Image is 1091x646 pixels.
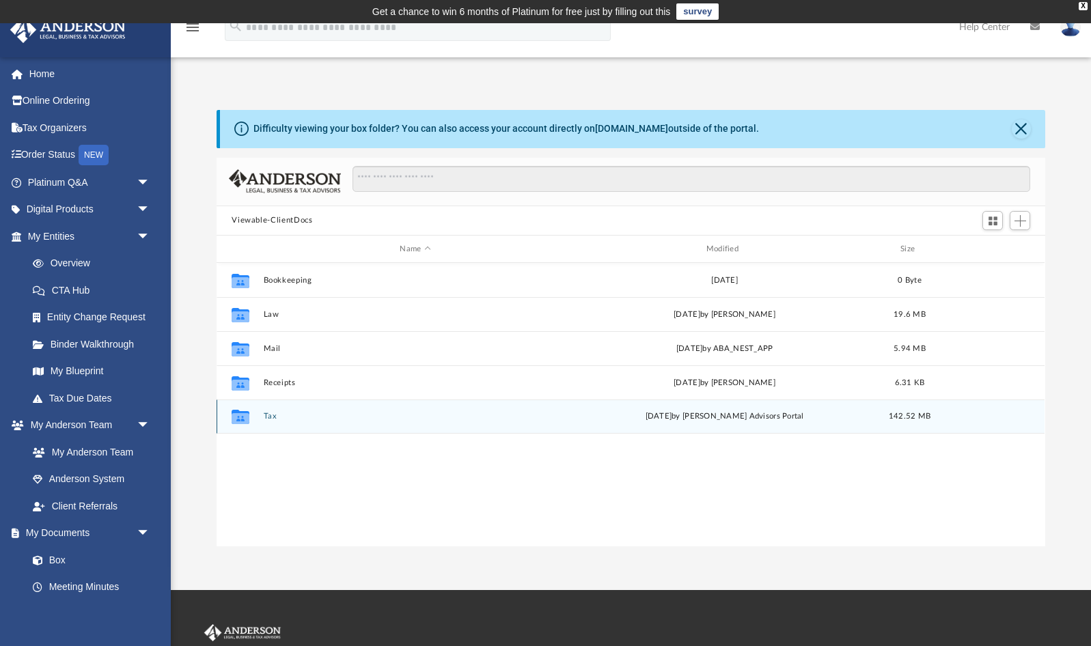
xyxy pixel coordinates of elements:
[595,123,668,134] a: [DOMAIN_NAME]
[895,379,925,387] span: 6.31 KB
[264,378,567,387] button: Receipts
[264,276,567,285] button: Bookkeeping
[202,624,284,642] img: Anderson Advisors Platinum Portal
[889,413,930,421] span: 142.52 MB
[982,211,1003,230] button: Switch to Grid View
[264,344,567,353] button: Mail
[137,412,164,440] span: arrow_drop_down
[6,16,130,43] img: Anderson Advisors Platinum Portal
[217,263,1045,546] div: grid
[10,412,164,439] a: My Anderson Teamarrow_drop_down
[10,60,171,87] a: Home
[10,169,171,196] a: Platinum Q&Aarrow_drop_down
[573,275,876,287] div: [DATE]
[184,26,201,36] a: menu
[10,196,171,223] a: Digital Productsarrow_drop_down
[10,223,171,250] a: My Entitiesarrow_drop_down
[137,196,164,224] span: arrow_drop_down
[263,243,567,255] div: Name
[943,243,1039,255] div: id
[19,331,171,358] a: Binder Walkthrough
[79,145,109,165] div: NEW
[10,87,171,115] a: Online Ordering
[676,3,719,20] a: survey
[1012,120,1031,139] button: Close
[10,520,164,547] a: My Documentsarrow_drop_down
[573,343,876,355] div: [DATE] by ABA_NEST_APP
[883,243,937,255] div: Size
[573,411,876,423] div: [DATE] by [PERSON_NAME] Advisors Portal
[19,304,171,331] a: Entity Change Request
[10,141,171,169] a: Order StatusNEW
[19,492,164,520] a: Client Referrals
[572,243,876,255] div: Modified
[573,377,876,389] div: [DATE] by [PERSON_NAME]
[137,223,164,251] span: arrow_drop_down
[898,277,922,284] span: 0 Byte
[353,166,1030,192] input: Search files and folders
[894,345,926,352] span: 5.94 MB
[228,18,243,33] i: search
[372,3,671,20] div: Get a chance to win 6 months of Platinum for free just by filling out this
[19,546,157,574] a: Box
[1060,17,1081,37] img: User Pic
[232,214,312,227] button: Viewable-ClientDocs
[264,412,567,421] button: Tax
[137,520,164,548] span: arrow_drop_down
[19,384,171,412] a: Tax Due Dates
[19,250,171,277] a: Overview
[223,243,257,255] div: id
[19,574,164,601] a: Meeting Minutes
[19,438,157,466] a: My Anderson Team
[10,114,171,141] a: Tax Organizers
[253,122,759,136] div: Difficulty viewing your box folder? You can also access your account directly on outside of the p...
[19,358,164,385] a: My Blueprint
[894,311,926,318] span: 19.6 MB
[19,277,171,304] a: CTA Hub
[264,310,567,319] button: Law
[1010,211,1030,230] button: Add
[184,19,201,36] i: menu
[573,309,876,321] div: [DATE] by [PERSON_NAME]
[137,169,164,197] span: arrow_drop_down
[19,466,164,493] a: Anderson System
[1079,2,1088,10] div: close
